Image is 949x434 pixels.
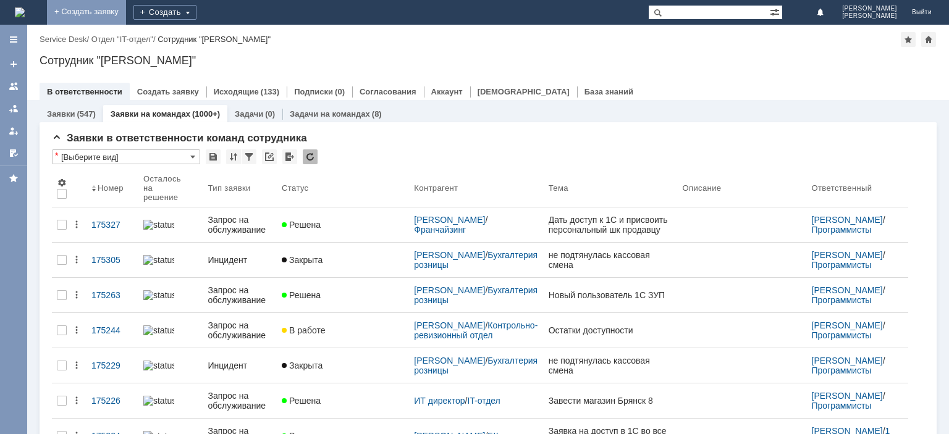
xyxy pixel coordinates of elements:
[807,169,909,207] th: Ответственный
[409,169,543,207] th: Контрагент
[40,35,87,44] a: Service Desk
[72,220,82,230] div: Действия
[208,391,272,411] div: Запрос на обслуживание
[40,35,91,44] div: /
[282,396,321,406] span: Решена
[91,396,133,406] div: 175226
[91,35,158,44] div: /
[72,396,82,406] div: Действия
[812,250,904,270] div: /
[544,169,678,207] th: Тема
[203,248,277,272] a: Инцидент
[812,285,904,305] div: /
[812,320,883,330] a: [PERSON_NAME]
[414,250,540,270] a: Бухгалтерия розницы
[91,325,133,335] div: 175244
[208,285,272,305] div: Запрос на обслуживание
[414,285,485,295] a: [PERSON_NAME]
[549,356,673,375] div: не подтянулась кассовая смена
[549,325,673,335] div: Остатки доступности
[812,356,883,365] a: [PERSON_NAME]
[282,361,323,370] span: Закрыта
[235,109,263,119] a: Задачи
[812,391,883,401] a: [PERSON_NAME]
[208,183,250,193] div: Тип заявки
[842,12,897,20] span: [PERSON_NAME]
[812,391,904,411] div: /
[138,388,203,413] a: statusbar-100 (1).png
[282,220,321,230] span: Решена
[414,320,485,330] a: [PERSON_NAME]
[203,207,277,242] a: Запрос на обслуживание
[143,396,174,406] img: statusbar-100 (1).png
[91,255,133,265] div: 175305
[360,87,416,96] a: Согласования
[683,183,722,193] div: Описание
[414,215,538,235] div: /
[842,5,897,12] span: [PERSON_NAME]
[203,383,277,418] a: Запрос на обслуживание
[86,353,138,378] a: 175229
[137,87,199,96] a: Создать заявку
[226,149,241,164] div: Сортировка...
[262,149,277,164] div: Скопировать ссылку на список
[138,353,203,378] a: statusbar-100 (1).png
[544,318,678,343] a: Остатки доступности
[294,87,333,96] a: Подписки
[143,325,174,335] img: statusbar-100 (1).png
[812,250,883,260] a: [PERSON_NAME]
[77,109,95,119] div: (547)
[414,183,458,193] div: Контрагент
[138,212,203,237] a: statusbar-100 (1).png
[812,215,883,225] a: [PERSON_NAME]
[770,6,782,17] span: Расширенный поиск
[138,283,203,307] a: statusbar-100 (1).png
[901,32,916,47] div: Добавить в избранное
[72,361,82,370] div: Действия
[143,174,188,202] div: Осталось на решение
[584,87,633,96] a: База знаний
[282,183,308,193] div: Статус
[812,365,872,375] a: Программисты
[55,151,58,160] div: Настройки списка отличаются от сохраненных в виде
[414,356,540,375] a: Бухгалтерия розницы
[4,143,23,163] a: Мои согласования
[192,109,220,119] div: (1000+)
[158,35,271,44] div: Сотрудник "[PERSON_NAME]"
[812,401,872,411] a: Программисты
[4,99,23,119] a: Заявки в моей ответственности
[86,212,138,237] a: 175327
[138,318,203,343] a: statusbar-100 (1).png
[208,255,272,265] div: Инцидент
[242,149,256,164] div: Фильтрация...
[549,396,673,406] div: Завести магазин Брянск 8
[86,283,138,307] a: 175263
[414,250,485,260] a: [PERSON_NAME]
[812,183,872,193] div: Ответственный
[143,255,174,265] img: statusbar-100 (1).png
[47,109,75,119] a: Заявки
[138,248,203,272] a: statusbar-100 (1).png
[282,149,297,164] div: Экспорт списка
[91,35,153,44] a: Отдел "IT-отдел"
[414,285,538,305] div: /
[111,109,190,119] a: Заявки на командах
[282,255,323,265] span: Закрыта
[208,361,272,370] div: Инцидент
[812,330,872,340] a: Программисты
[372,109,382,119] div: (8)
[812,225,872,235] a: Программисты
[57,178,67,188] span: Настройки
[544,348,678,383] a: не подтянулась кассовая смена
[15,7,25,17] img: logo
[277,318,409,343] a: В работе
[414,225,466,235] a: Франчайзинг
[86,318,138,343] a: 175244
[544,207,678,242] a: Дать доступ к 1С и присвоить персональный шк продавцу [GEOGRAPHIC_DATA]
[812,356,904,375] div: /
[431,87,463,96] a: Аккаунт
[335,87,345,96] div: (0)
[143,290,174,300] img: statusbar-100 (1).png
[549,250,673,270] div: не подтянулась кассовая смена
[277,353,409,378] a: Закрыта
